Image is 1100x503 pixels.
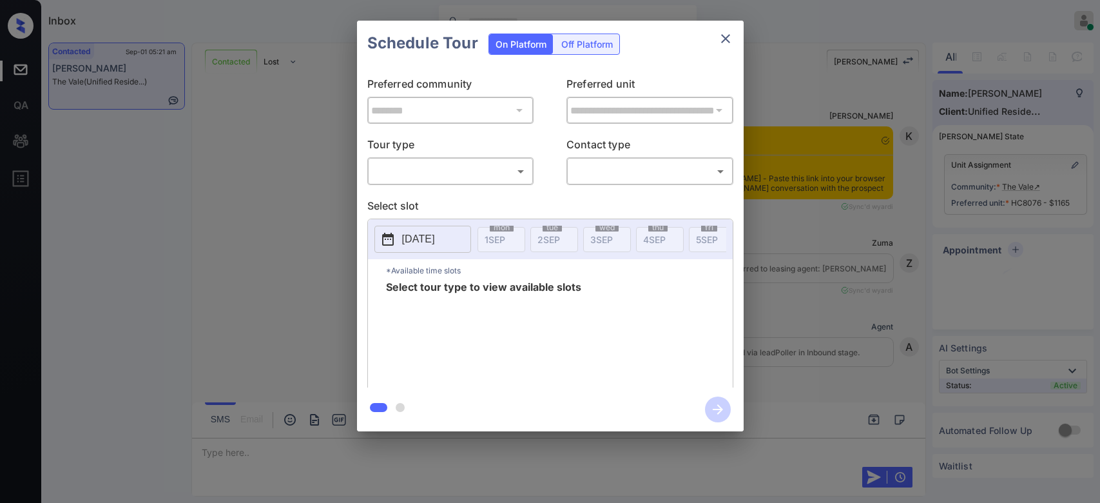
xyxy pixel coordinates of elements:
p: Preferred community [367,76,534,97]
button: close [713,26,738,52]
div: On Platform [489,34,553,54]
p: Preferred unit [566,76,733,97]
p: [DATE] [402,232,435,247]
button: [DATE] [374,226,471,253]
p: *Available time slots [386,259,733,282]
p: Tour type [367,137,534,157]
p: Select slot [367,198,733,219]
span: Select tour type to view available slots [386,282,581,385]
div: Off Platform [555,34,619,54]
h2: Schedule Tour [357,21,488,66]
p: Contact type [566,137,733,157]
